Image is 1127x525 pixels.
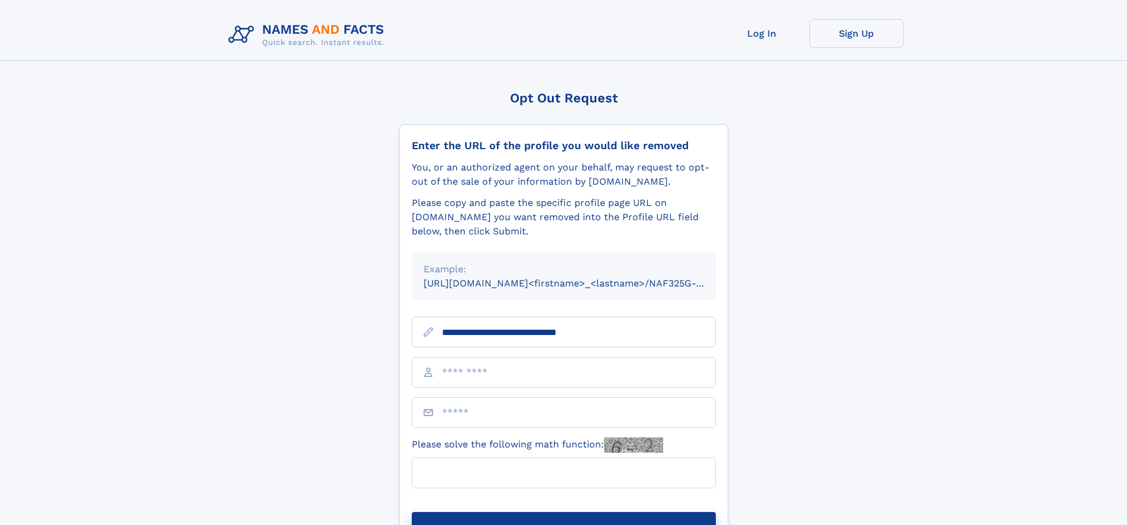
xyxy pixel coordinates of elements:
div: Enter the URL of the profile you would like removed [412,139,716,152]
a: Log In [715,19,809,48]
div: Opt Out Request [399,91,728,105]
small: [URL][DOMAIN_NAME]<firstname>_<lastname>/NAF325G-xxxxxxxx [424,278,738,289]
img: Logo Names and Facts [224,19,394,51]
label: Please solve the following math function: [412,437,663,453]
a: Sign Up [809,19,904,48]
div: Example: [424,262,704,276]
div: You, or an authorized agent on your behalf, may request to opt-out of the sale of your informatio... [412,160,716,189]
div: Please copy and paste the specific profile page URL on [DOMAIN_NAME] you want removed into the Pr... [412,196,716,239]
